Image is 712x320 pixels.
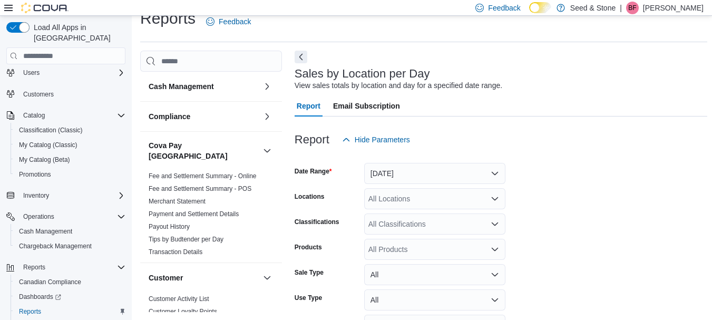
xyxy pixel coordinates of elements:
button: Promotions [11,167,130,182]
button: Catalog [19,109,49,122]
span: Dashboards [19,293,61,301]
span: Payout History [149,222,190,231]
span: Users [19,66,125,79]
a: Merchant Statement [149,198,206,205]
span: Reports [19,307,41,316]
h1: Reports [140,8,196,29]
h3: Cova Pay [GEOGRAPHIC_DATA] [149,140,259,161]
h3: Customer [149,273,183,283]
span: Inventory [23,191,49,200]
label: Use Type [295,294,322,302]
span: Load All Apps in [GEOGRAPHIC_DATA] [30,22,125,43]
button: Operations [19,210,58,223]
p: Seed & Stone [570,2,616,14]
button: Chargeback Management [11,239,130,254]
a: Fee and Settlement Summary - Online [149,172,257,180]
span: Feedback [488,3,520,13]
span: Email Subscription [333,95,400,117]
button: Reports [11,304,130,319]
span: Feedback [219,16,251,27]
span: Catalog [19,109,125,122]
button: My Catalog (Classic) [11,138,130,152]
a: My Catalog (Classic) [15,139,82,151]
a: My Catalog (Beta) [15,153,74,166]
span: Customers [19,88,125,101]
label: Locations [295,192,325,201]
a: Chargeback Management [15,240,96,253]
button: Inventory [2,188,130,203]
span: Chargeback Management [19,242,92,250]
div: View sales totals by location and day for a specified date range. [295,80,502,91]
span: Reports [15,305,125,318]
a: Customer Activity List [149,295,209,303]
button: Next [295,51,307,63]
a: Customer Loyalty Points [149,308,217,315]
span: My Catalog (Classic) [15,139,125,151]
button: All [364,264,505,285]
button: Compliance [261,110,274,123]
button: Compliance [149,111,259,122]
button: Canadian Compliance [11,275,130,289]
span: BF [628,2,636,14]
span: Hide Parameters [355,134,410,145]
button: Cash Management [11,224,130,239]
span: Reports [19,261,125,274]
div: Brian Furman [626,2,639,14]
a: Reports [15,305,45,318]
button: Inventory [19,189,53,202]
label: Date Range [295,167,332,176]
button: Open list of options [491,195,499,203]
span: Tips by Budtender per Day [149,235,223,244]
button: Cash Management [261,80,274,93]
span: Customer Loyalty Points [149,307,217,316]
span: Reports [23,263,45,271]
a: Payment and Settlement Details [149,210,239,218]
span: Cash Management [15,225,125,238]
a: Customers [19,88,58,101]
button: Open list of options [491,245,499,254]
button: Classification (Classic) [11,123,130,138]
button: [DATE] [364,163,505,184]
span: Promotions [19,170,51,179]
a: Fee and Settlement Summary - POS [149,185,251,192]
span: Catalog [23,111,45,120]
span: My Catalog (Classic) [19,141,77,149]
h3: Compliance [149,111,190,122]
div: Cova Pay [GEOGRAPHIC_DATA] [140,170,282,263]
span: Cash Management [19,227,72,236]
span: Promotions [15,168,125,181]
label: Classifications [295,218,339,226]
button: Customer [149,273,259,283]
button: Cash Management [149,81,259,92]
span: Canadian Compliance [19,278,81,286]
button: Customer [261,271,274,284]
a: Feedback [202,11,255,32]
a: Classification (Classic) [15,124,87,137]
button: My Catalog (Beta) [11,152,130,167]
a: Dashboards [15,290,65,303]
a: Cash Management [15,225,76,238]
button: Open list of options [491,220,499,228]
span: My Catalog (Beta) [15,153,125,166]
span: Operations [23,212,54,221]
button: Hide Parameters [338,129,414,150]
p: [PERSON_NAME] [643,2,704,14]
a: Dashboards [11,289,130,304]
img: Cova [21,3,69,13]
span: Merchant Statement [149,197,206,206]
span: Inventory [19,189,125,202]
button: Reports [19,261,50,274]
button: Users [2,65,130,80]
label: Products [295,243,322,251]
a: Tips by Budtender per Day [149,236,223,243]
button: Users [19,66,44,79]
span: Fee and Settlement Summary - POS [149,185,251,193]
span: My Catalog (Beta) [19,156,70,164]
button: Reports [2,260,130,275]
span: Canadian Compliance [15,276,125,288]
span: Classification (Classic) [19,126,83,134]
span: Report [297,95,320,117]
label: Sale Type [295,268,324,277]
